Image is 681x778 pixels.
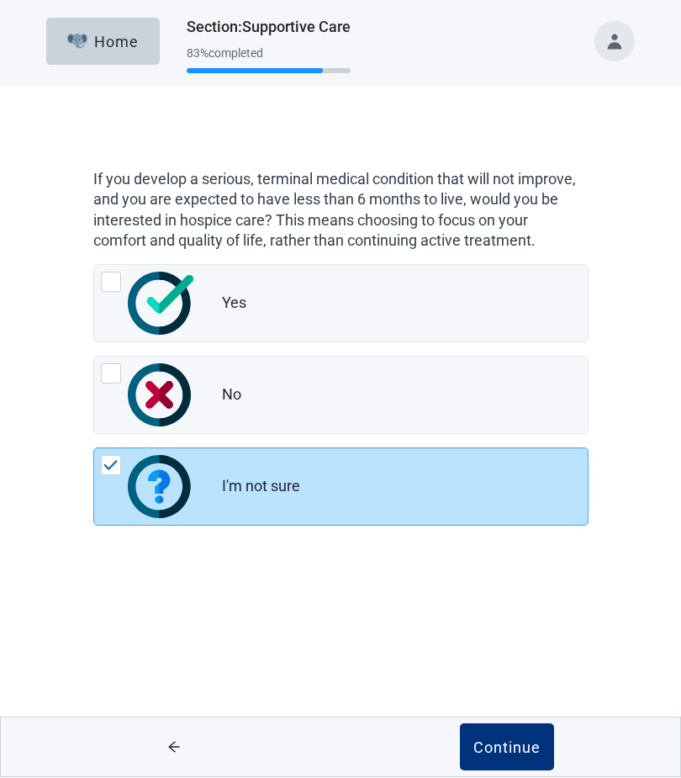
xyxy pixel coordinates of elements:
[93,448,589,527] div: I'm not sure, radio button, checked
[93,357,589,435] div: No, radio button, not checked
[594,22,635,62] button: Toggle account menu
[187,47,351,61] div: 83 % completed
[93,170,580,251] p: If you develop a serious, terminal medical condition that will not improve, and you are expected ...
[460,724,554,771] button: Continue
[222,386,241,405] div: No
[222,294,246,314] div: Yes
[473,739,541,756] div: Continue
[222,478,300,497] div: I'm not sure
[67,34,88,50] img: Elephant
[187,40,351,82] div: Progress section
[187,16,351,40] h1: Section : Supportive Care
[67,34,140,50] div: Home
[46,19,160,66] button: ElephantHome
[143,741,206,754] span: arrow-left
[93,265,589,343] div: Yes, radio button, not checked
